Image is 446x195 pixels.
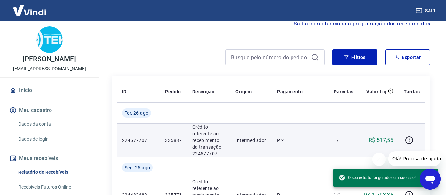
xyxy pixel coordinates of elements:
p: Intermediador [235,137,266,144]
p: Pedido [165,88,181,95]
p: Valor Líq. [366,88,388,95]
p: Pagamento [277,88,303,95]
p: 1/1 [334,137,353,144]
button: Meus recebíveis [8,151,91,166]
a: Dados de login [16,132,91,146]
img: 284f678f-c33e-4b86-a404-99882e463dc6.jpeg [36,26,63,53]
button: Meu cadastro [8,103,91,118]
p: 335887 [165,137,182,144]
p: R$ 517,55 [369,136,394,144]
span: O seu extrato foi gerado com sucesso! [339,174,416,181]
iframe: Fechar mensagem [372,153,386,166]
input: Busque pelo número do pedido [231,52,308,62]
a: Relatório de Recebíveis [16,166,91,179]
button: Exportar [385,49,430,65]
span: Olá! Precisa de ajuda? [4,5,55,10]
a: Dados da conta [16,118,91,131]
p: [EMAIL_ADDRESS][DOMAIN_NAME] [13,65,86,72]
a: Início [8,83,91,98]
button: Filtros [332,49,377,65]
span: Ter, 26 ago [125,110,148,116]
button: Sair [414,5,438,17]
p: Crédito referente ao recebimento da transação 224577707 [192,124,225,157]
a: Saiba como funciona a programação dos recebimentos [294,20,430,28]
a: Recebíveis Futuros Online [16,180,91,194]
p: 224577707 [122,137,154,144]
p: ID [122,88,127,95]
p: Pix [277,137,323,144]
iframe: Mensagem da empresa [388,151,441,166]
span: Seg, 25 ago [125,164,150,171]
p: Parcelas [334,88,353,95]
iframe: Botão para abrir a janela de mensagens [420,169,441,190]
p: [PERSON_NAME] [23,56,76,63]
p: Descrição [192,88,215,95]
p: Origem [235,88,252,95]
img: Vindi [8,0,51,21]
p: Tarifas [404,88,420,95]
